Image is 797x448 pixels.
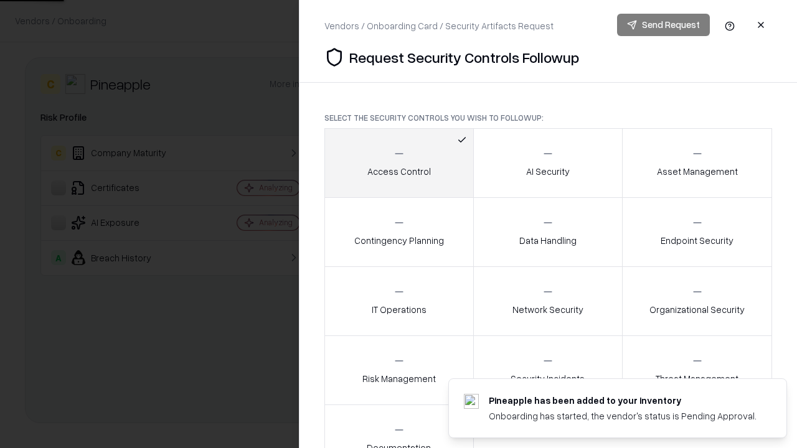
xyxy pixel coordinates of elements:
button: IT Operations [324,266,474,336]
button: Organizational Security [622,266,772,336]
img: pineappleenergy.com [464,394,479,409]
button: Network Security [473,266,623,336]
button: AI Security [473,128,623,198]
p: Network Security [512,303,583,316]
button: Risk Management [324,335,474,405]
p: Risk Management [362,372,436,385]
p: Security Incidents [511,372,585,385]
p: Access Control [367,165,431,178]
button: Access Control [324,128,474,198]
p: AI Security [526,165,570,178]
button: Security Incidents [473,335,623,405]
p: Organizational Security [649,303,745,316]
div: Pineapple has been added to your inventory [489,394,757,407]
p: Select the security controls you wish to followup: [324,113,772,123]
button: Data Handling [473,197,623,267]
div: Onboarding has started, the vendor's status is Pending Approval. [489,409,757,422]
p: Request Security Controls Followup [349,47,579,67]
button: Contingency Planning [324,197,474,267]
p: Endpoint Security [661,234,733,247]
button: Asset Management [622,128,772,198]
button: Endpoint Security [622,197,772,267]
div: Vendors / Onboarding Card / Security Artifacts Request [324,19,554,32]
p: Asset Management [657,165,738,178]
p: Contingency Planning [354,234,444,247]
button: Threat Management [622,335,772,405]
p: Data Handling [519,234,577,247]
p: IT Operations [372,303,427,316]
p: Threat Management [656,372,738,385]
